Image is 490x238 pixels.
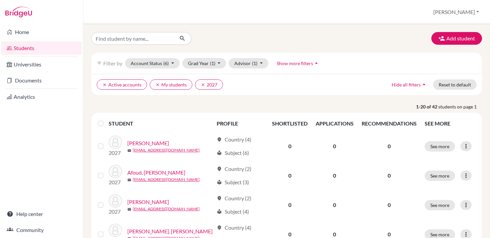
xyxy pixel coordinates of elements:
a: [PERSON_NAME] [127,139,169,147]
img: Bridge-U [5,7,32,17]
div: Country (2) [217,194,251,202]
p: 0 [362,172,417,180]
th: SEE MORE [421,115,479,132]
th: STUDENT [109,115,212,132]
div: Country (4) [217,136,251,144]
a: Documents [1,74,82,87]
button: [PERSON_NAME] [430,6,482,18]
span: Show more filters [277,60,313,66]
img: Agourame, Lina [109,194,122,208]
a: Analytics [1,90,82,103]
div: Country (4) [217,224,251,232]
span: Filter by [103,60,122,66]
a: [EMAIL_ADDRESS][DOMAIN_NAME] [133,177,200,183]
p: 2027 [109,178,122,186]
button: clearActive accounts [97,79,147,90]
td: 0 [268,190,312,220]
span: students on page 1 [438,103,482,110]
i: arrow_drop_up [313,60,320,66]
span: mail [127,207,131,211]
span: location_on [217,225,222,230]
p: 0 [362,201,417,209]
span: location_on [217,196,222,201]
span: location_on [217,166,222,172]
th: RECOMMENDATIONS [358,115,421,132]
p: 0 [362,142,417,150]
span: (1) [210,60,215,66]
span: Hide all filters [392,82,421,87]
i: arrow_drop_up [421,81,427,88]
button: Grad Year(1) [182,58,226,68]
div: Subject (6) [217,149,249,157]
th: APPLICATIONS [312,115,358,132]
strong: 1-20 of 42 [416,103,438,110]
img: Ait Bouftass, Maria [109,224,122,237]
td: 0 [312,161,358,190]
span: (6) [163,60,169,66]
a: Universities [1,58,82,71]
button: clear2027 [195,79,223,90]
td: 0 [268,161,312,190]
span: mail [127,178,131,182]
span: location_on [217,137,222,142]
span: local_library [217,180,222,185]
div: Subject (3) [217,178,249,186]
a: [EMAIL_ADDRESS][DOMAIN_NAME] [133,147,200,153]
a: Community [1,223,82,237]
button: Advisor(1) [229,58,268,68]
input: Find student by name... [91,32,174,45]
i: clear [201,82,205,87]
a: Help center [1,207,82,221]
p: 2027 [109,208,122,216]
p: 2027 [109,149,122,157]
a: [PERSON_NAME], [PERSON_NAME] [127,227,213,235]
a: Home [1,25,82,39]
th: SHORTLISTED [268,115,312,132]
td: 0 [312,190,358,220]
i: clear [155,82,160,87]
button: Show more filtersarrow_drop_up [271,58,325,68]
a: Students [1,41,82,55]
i: clear [102,82,107,87]
button: See more [425,200,455,210]
a: Afoud, [PERSON_NAME] [127,169,185,177]
span: (1) [252,60,257,66]
button: See more [425,171,455,181]
button: See more [425,141,455,152]
button: Hide all filtersarrow_drop_up [386,79,433,90]
button: Add student [431,32,482,45]
img: Adlouni-Hassani, Lilia [109,136,122,149]
span: mail [127,149,131,153]
td: 0 [268,132,312,161]
th: PROFILE [213,115,268,132]
button: clearMy students [150,79,192,90]
span: local_library [217,150,222,156]
img: Afoud, Reda [109,165,122,178]
span: local_library [217,209,222,214]
div: Country (2) [217,165,251,173]
div: Subject (4) [217,208,249,216]
button: Account Status(6) [125,58,180,68]
i: filter_list [97,60,102,66]
button: Reset to default [433,79,477,90]
td: 0 [312,132,358,161]
a: [EMAIL_ADDRESS][DOMAIN_NAME] [133,206,200,212]
a: [PERSON_NAME] [127,198,169,206]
